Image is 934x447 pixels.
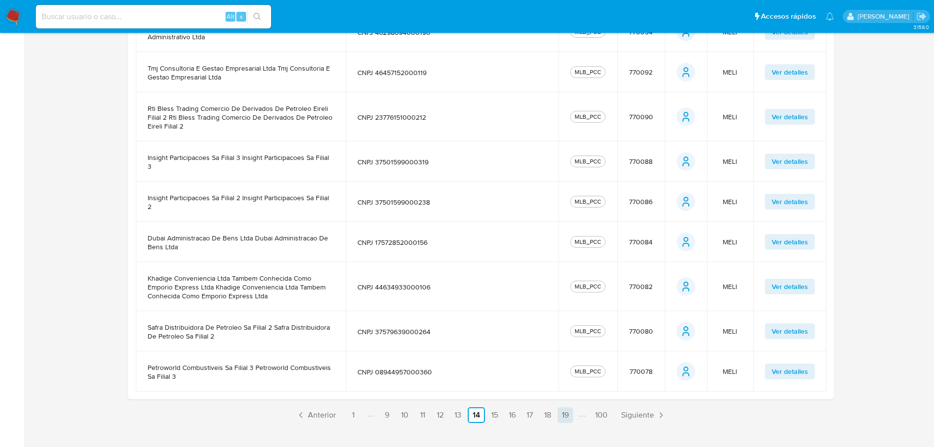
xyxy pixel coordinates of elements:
[36,10,271,23] input: Buscar usuario o caso...
[858,12,913,21] p: nicolas.tyrkiel@mercadolibre.com
[761,11,816,22] span: Accesos rápidos
[247,10,267,24] button: search-icon
[913,23,929,31] span: 3.158.0
[240,12,243,21] span: s
[916,11,927,22] a: Salir
[227,12,234,21] span: Alt
[826,12,834,21] a: Notificaciones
